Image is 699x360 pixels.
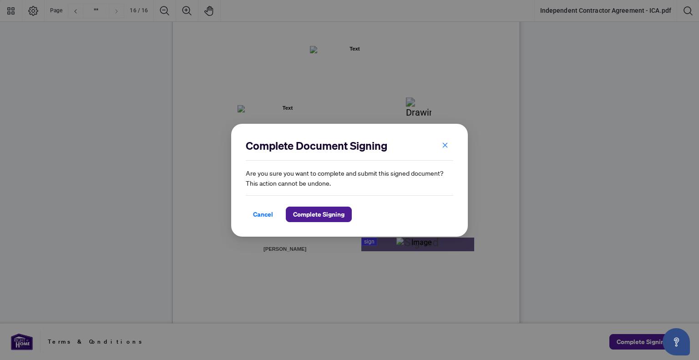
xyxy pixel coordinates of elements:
button: Open asap [663,328,690,355]
button: Complete Signing [286,207,352,222]
span: close [442,142,448,148]
h2: Complete Document Signing [246,138,453,153]
span: Cancel [253,207,273,222]
div: Are you sure you want to complete and submit this signed document? This action cannot be undone. [246,138,453,222]
span: Complete Signing [293,207,344,222]
button: Cancel [246,207,280,222]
